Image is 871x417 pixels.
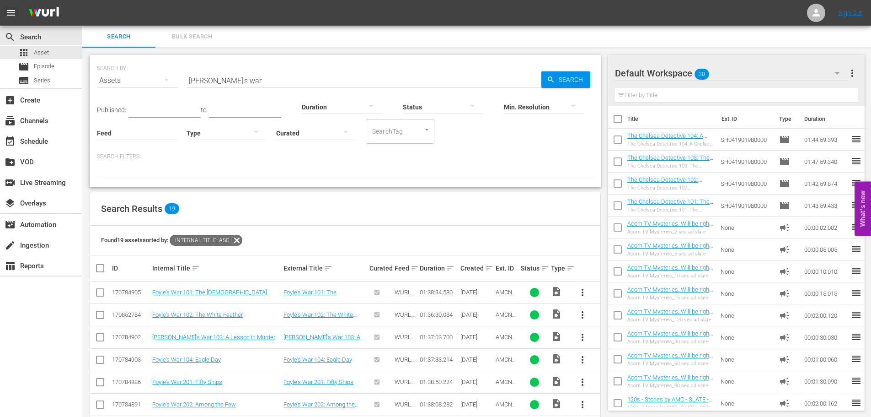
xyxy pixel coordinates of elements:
[551,376,562,387] span: Video
[801,304,851,326] td: 00:02:00.120
[395,311,415,325] span: WURL Feed
[717,282,775,304] td: None
[283,379,353,385] a: Foyle's War 201: Fifty Ships
[152,401,236,408] a: Foyle's War 202: Among the Few
[627,396,712,410] a: 120s - Stories by AMC - SLATE - 2021
[572,282,593,303] button: more_vert
[22,2,66,24] img: ans4CAIJ8jUAAAAAAAAAAAAAAAAAAAAAAAAgQb4GAAAAAAAAAAAAAAAAAAAAAAAAJMjXAAAAAAAAAAAAAAAAAAAAAAAAgAT5G...
[851,397,862,408] span: reorder
[627,220,713,234] a: Acorn TV Mysteries_Will be right back 02 S01642203001 FINAL
[774,106,799,132] th: Type
[627,176,712,211] a: The Chelsea Detective 102: [PERSON_NAME] (The Chelsea Detective 102: [PERSON_NAME] (amc_networks_...
[801,173,851,195] td: 01:42:59.874
[627,374,713,388] a: Acorn TV Mysteries_Will be right back 90 S01642209001 FINAL
[695,65,709,84] span: 30
[851,353,862,364] span: reorder
[851,287,862,298] span: reorder
[420,263,457,274] div: Duration
[395,289,415,303] span: WURL Feed
[779,354,790,365] span: Ad
[717,217,775,238] td: None
[839,9,862,16] a: Sign Out
[112,265,150,272] div: ID
[572,371,593,393] button: more_vert
[572,304,593,326] button: more_vert
[851,265,862,276] span: reorder
[572,326,593,348] button: more_vert
[5,219,16,230] span: Automation
[395,379,415,392] span: WURL Feed
[446,264,454,272] span: sort
[541,264,549,272] span: sort
[551,331,562,342] span: Video
[851,178,862,189] span: reorder
[577,332,588,343] span: more_vert
[627,198,713,233] a: The Chelsea Detective 101: The Wages of Sin (The Chelsea Detective 101: The Wages of Sin (amc_net...
[161,32,223,42] span: Bulk Search
[541,71,590,88] button: Search
[779,398,790,409] span: Ad
[627,286,713,300] a: Acorn TV Mysteries_Will be right back 15 S01642206001 FINAL
[627,251,714,257] div: Acorn TV Mysteries_5 sec ad slate
[283,356,352,363] a: Foyle's War 104: Eagle Day
[283,289,366,303] a: Foyle's War 101: The [DEMOGRAPHIC_DATA] Woman
[627,185,714,191] div: The Chelsea Detective 102: [PERSON_NAME]
[551,353,562,364] span: Video
[801,195,851,217] td: 01:43:59.433
[152,311,243,318] a: Foyle's War 102: The White Feather
[801,238,851,260] td: 00:00:05.005
[851,156,862,167] span: reorder
[521,263,548,274] div: Status
[283,401,358,415] a: Foyle's War 202: Among the Few
[18,47,29,58] span: Asset
[165,203,179,214] span: 19
[779,178,790,189] span: Episode
[112,379,150,385] div: 170784886
[101,203,162,214] span: Search Results
[551,286,562,297] span: Video
[5,7,16,18] span: menu
[420,401,457,408] div: 01:38:08.282
[801,217,851,238] td: 00:00:02.002
[717,151,775,173] td: SH041901980000
[97,106,126,114] span: Published:
[551,263,568,274] div: Type
[496,289,516,309] span: AMCNVR0000066854
[395,263,417,274] div: Feed
[851,244,862,255] span: reorder
[717,238,775,260] td: None
[627,352,713,366] a: Acorn TV Mysteries_Will be right back 60 S01642208001 FINAL
[627,383,714,389] div: Acorn TV Mysteries_90 sec ad slate
[799,106,854,132] th: Duration
[627,339,714,345] div: Acorn TV Mysteries_30 sec ad slate
[460,356,493,363] div: [DATE]
[551,398,562,409] span: Video
[152,263,281,274] div: Internal Title
[5,136,16,147] span: Schedule
[855,181,871,236] button: Open Feedback Widget
[5,115,16,126] span: Channels
[97,153,593,161] p: Search Filters:
[18,75,29,86] span: Series
[716,106,774,132] th: Ext. ID
[420,334,457,341] div: 01:37:03.700
[627,308,713,322] a: Acorn TV Mysteries_Will be right back 120 S01642210001 FINAL
[572,394,593,416] button: more_vert
[779,376,790,387] span: Ad
[627,273,714,279] div: Acorn TV Mysteries_10 sec ad slate
[5,32,16,43] span: Search
[460,401,493,408] div: [DATE]
[801,151,851,173] td: 01:47:59.340
[420,289,457,296] div: 01:38:34.580
[779,266,790,277] span: Ad
[627,242,713,256] a: Acorn TV Mysteries_Will be right back 05 S01642204001 FINAL
[615,60,848,86] div: Default Workspace
[411,264,419,272] span: sort
[112,401,150,408] div: 170784891
[555,71,590,88] span: Search
[801,260,851,282] td: 00:00:10.010
[717,173,775,195] td: SH041901980000
[283,263,367,274] div: External Title
[324,264,332,272] span: sort
[152,289,271,303] a: Foyle's War 101: The [DEMOGRAPHIC_DATA] Woman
